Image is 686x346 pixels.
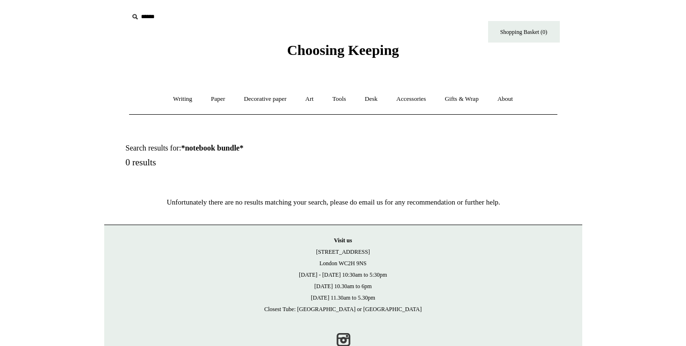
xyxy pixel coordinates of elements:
[324,86,355,112] a: Tools
[287,50,399,56] a: Choosing Keeping
[126,157,354,168] h5: 0 results
[202,86,234,112] a: Paper
[388,86,435,112] a: Accessories
[164,86,201,112] a: Writing
[436,86,487,112] a: Gifts & Wrap
[181,144,243,152] strong: *notebook bundle*
[334,237,352,244] strong: Visit us
[104,196,563,208] p: Unfortunately there are no results matching your search, please do email us for any recommendatio...
[297,86,322,112] a: Art
[489,86,522,112] a: About
[126,143,354,152] h1: Search results for:
[287,42,399,58] span: Choosing Keeping
[488,21,560,43] a: Shopping Basket (0)
[235,86,295,112] a: Decorative paper
[356,86,386,112] a: Desk
[114,235,573,315] p: [STREET_ADDRESS] London WC2H 9NS [DATE] - [DATE] 10:30am to 5:30pm [DATE] 10.30am to 6pm [DATE] 1...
